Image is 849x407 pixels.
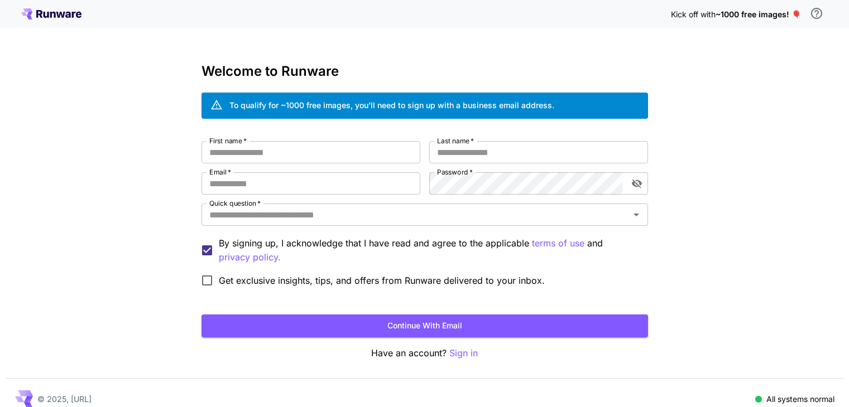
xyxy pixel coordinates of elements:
[229,99,554,111] div: To qualify for ~1000 free images, you’ll need to sign up with a business email address.
[532,236,584,250] p: terms of use
[629,207,644,222] button: Open
[209,198,261,208] label: Quick question
[219,250,281,264] button: By signing up, I acknowledge that I have read and agree to the applicable terms of use and
[766,393,834,405] p: All systems normal
[37,393,92,405] p: © 2025, [URL]
[219,274,545,287] span: Get exclusive insights, tips, and offers from Runware delivered to your inbox.
[209,136,247,146] label: First name
[219,250,281,264] p: privacy policy.
[209,167,231,177] label: Email
[219,236,639,264] p: By signing up, I acknowledge that I have read and agree to the applicable and
[437,136,474,146] label: Last name
[202,64,648,79] h3: Welcome to Runware
[202,314,648,337] button: Continue with email
[716,9,801,19] span: ~1000 free images! 🎈
[449,346,478,360] button: Sign in
[532,236,584,250] button: By signing up, I acknowledge that I have read and agree to the applicable and privacy policy.
[805,2,828,25] button: In order to qualify for free credit, you need to sign up with a business email address and click ...
[627,173,647,193] button: toggle password visibility
[671,9,716,19] span: Kick off with
[202,346,648,360] p: Have an account?
[437,167,473,177] label: Password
